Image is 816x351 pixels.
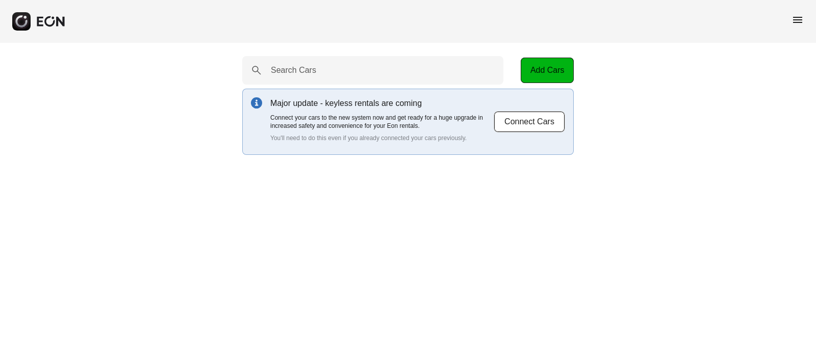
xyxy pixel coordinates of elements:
[270,114,494,130] p: Connect your cars to the new system now and get ready for a huge upgrade in increased safety and ...
[494,111,565,132] button: Connect Cars
[792,14,804,26] span: menu
[521,58,574,83] button: Add Cars
[270,134,494,142] p: You'll need to do this even if you already connected your cars previously.
[270,97,494,110] p: Major update - keyless rentals are coming
[251,97,262,109] img: info
[271,64,316,76] label: Search Cars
